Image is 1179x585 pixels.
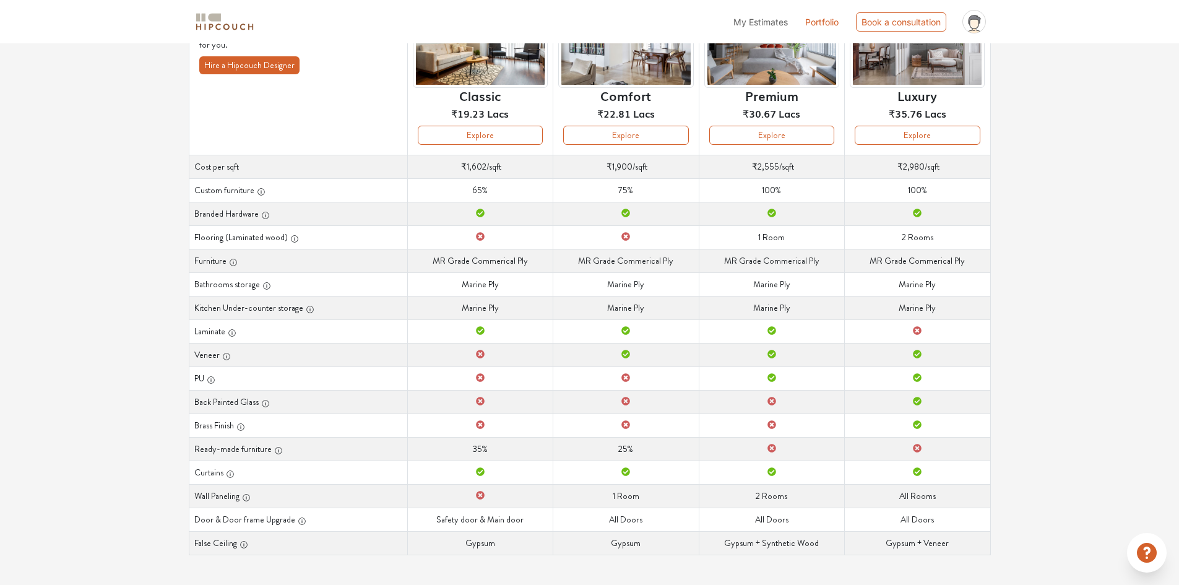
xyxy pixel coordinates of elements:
[553,178,699,202] td: 75%
[845,225,990,249] td: 2 Rooms
[845,484,990,508] td: All Rooms
[607,160,633,173] span: ₹1,900
[553,508,699,531] td: All Doors
[856,12,946,32] div: Book a consultation
[189,272,407,296] th: Bathrooms storage
[699,272,844,296] td: Marine Ply
[189,296,407,319] th: Kitchen Under-counter storage
[189,437,407,461] th: Ready-made furniture
[194,8,256,36] span: logo-horizontal.svg
[699,296,844,319] td: Marine Ply
[752,160,779,173] span: ₹2,555
[699,508,844,531] td: All Doors
[407,155,553,178] td: /sqft
[407,272,553,296] td: Marine Ply
[699,225,844,249] td: 1 Room
[407,437,553,461] td: 35%
[845,155,990,178] td: /sqft
[407,296,553,319] td: Marine Ply
[699,178,844,202] td: 100%
[189,343,407,366] th: Veneer
[699,484,844,508] td: 2 Rooms
[845,249,990,272] td: MR Grade Commerical Ply
[699,531,844,555] td: Gypsum + Synthetic Wood
[845,178,990,202] td: 100%
[459,88,501,103] h6: Classic
[189,461,407,484] th: Curtains
[845,272,990,296] td: Marine Ply
[553,484,699,508] td: 1 Room
[633,106,655,121] span: Lacs
[189,319,407,343] th: Laminate
[563,126,688,145] button: Explore
[897,160,925,173] span: ₹2,980
[407,178,553,202] td: 65%
[733,17,788,27] span: My Estimates
[189,414,407,437] th: Brass Finish
[805,15,839,28] a: Portfolio
[845,296,990,319] td: Marine Ply
[189,531,407,555] th: False Ceiling
[407,531,553,555] td: Gypsum
[189,178,407,202] th: Custom furniture
[553,249,699,272] td: MR Grade Commerical Ply
[407,249,553,272] td: MR Grade Commerical Ply
[779,106,800,121] span: Lacs
[189,249,407,272] th: Furniture
[461,160,486,173] span: ₹1,602
[553,437,699,461] td: 25%
[699,249,844,272] td: MR Grade Commerical Ply
[418,126,543,145] button: Explore
[745,88,798,103] h6: Premium
[600,88,651,103] h6: Comfort
[553,531,699,555] td: Gypsum
[194,11,256,33] img: logo-horizontal.svg
[743,106,776,121] span: ₹30.67
[189,225,407,249] th: Flooring (Laminated wood)
[407,508,553,531] td: Safety door & Main door
[199,56,300,74] button: Hire a Hipcouch Designer
[189,390,407,414] th: Back Painted Glass
[189,508,407,531] th: Door & Door frame Upgrade
[553,272,699,296] td: Marine Ply
[897,88,937,103] h6: Luxury
[709,126,834,145] button: Explore
[451,106,485,121] span: ₹19.23
[553,296,699,319] td: Marine Ply
[699,155,844,178] td: /sqft
[855,126,980,145] button: Explore
[189,484,407,508] th: Wall Paneling
[845,531,990,555] td: Gypsum + Veneer
[925,106,946,121] span: Lacs
[845,508,990,531] td: All Doors
[487,106,509,121] span: Lacs
[597,106,631,121] span: ₹22.81
[553,155,699,178] td: /sqft
[889,106,922,121] span: ₹35.76
[189,202,407,225] th: Branded Hardware
[189,155,407,178] th: Cost per sqft
[189,366,407,390] th: PU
